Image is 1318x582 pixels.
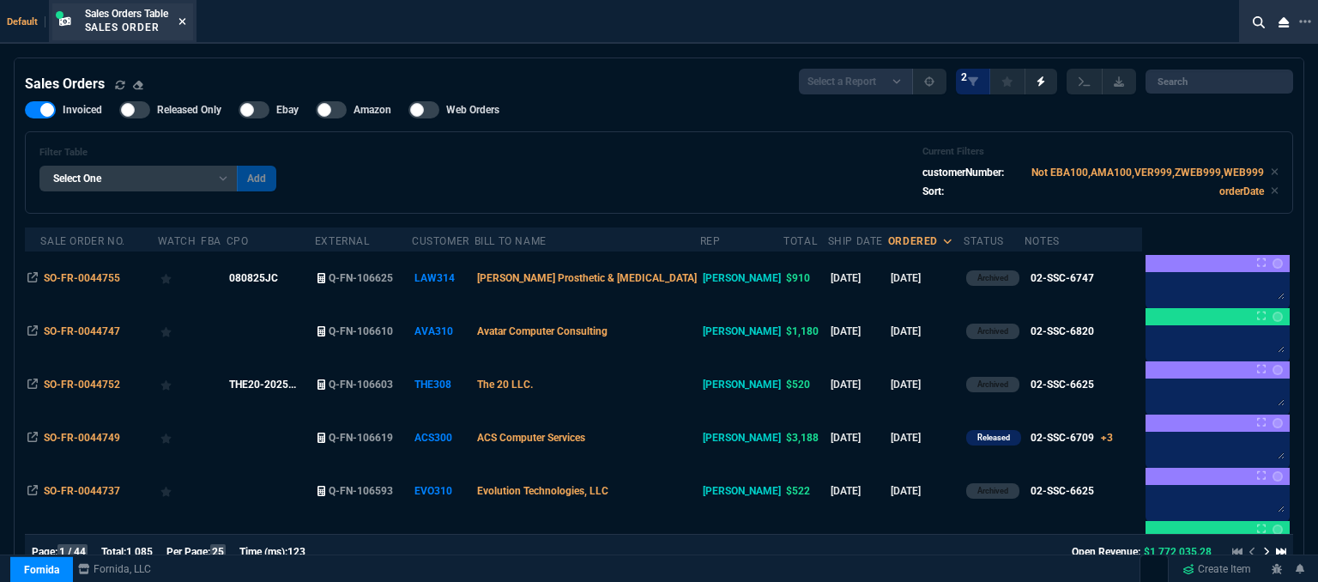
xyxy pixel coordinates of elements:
td: [DATE] [828,518,888,571]
p: Sort: [922,184,944,199]
td: [PERSON_NAME] [700,518,784,571]
div: Add to Watchlist [160,479,198,503]
td: [DATE] [828,464,888,518]
span: ACS Computer Services [477,432,585,444]
td: $520 [783,358,827,411]
p: Archived [977,378,1008,391]
span: Sales Orders Table [85,8,168,20]
span: THE20-2025... [229,379,296,391]
nx-icon: Open In Opposite Panel [27,485,38,497]
div: Sale Order No. [40,234,124,248]
div: Customer [412,234,469,248]
td: [DATE] [828,305,888,358]
span: 2 [961,70,967,84]
span: [PERSON_NAME] Prosthetic & [MEDICAL_DATA] [477,272,697,284]
div: Add to Watchlist [160,426,198,450]
div: Add to Watchlist [160,266,198,290]
span: Invoiced [63,103,102,117]
span: Evolution Technologies, LLC [477,485,608,497]
span: Q-FN-106610 [329,325,393,337]
nx-icon: Open In Opposite Panel [27,325,38,337]
span: +3 [1101,432,1113,444]
td: $1,180 [783,305,827,358]
span: 1,085 [126,546,153,558]
span: Ebay [276,103,299,117]
td: $522 [783,464,827,518]
span: 25 [210,544,226,560]
p: Archived [977,324,1008,338]
nx-icon: Open New Tab [1299,14,1311,30]
span: Released Only [157,103,221,117]
td: $3,188 [783,411,827,464]
p: Sales Order [85,21,168,34]
td: [DATE] [888,358,964,411]
h6: Current Filters [922,146,1279,158]
td: [PERSON_NAME] [700,464,784,518]
td: $1,365 [783,518,827,571]
div: Watch [158,234,196,248]
div: Add to Watchlist [160,532,198,556]
td: LAW314 [412,252,475,305]
td: [DATE] [888,252,964,305]
div: 02-SSC-6625 [1031,483,1094,499]
span: Total: [101,546,126,558]
nx-fornida-value: THE20-20250806-536 [229,377,312,392]
span: Page: [32,546,57,558]
div: 02-SSC-6625 [1031,377,1094,392]
nx-icon: Close Tab [178,15,186,29]
td: ACS300 [412,411,475,464]
span: Amazon [354,103,391,117]
div: Status [964,234,1004,248]
span: Time (ms): [239,546,287,558]
td: [DATE] [888,411,964,464]
span: The 20 LLC. [477,379,533,391]
code: orderDate [1219,185,1264,197]
td: [DATE] [828,358,888,411]
td: [DATE] [888,305,964,358]
div: ordered [888,234,938,248]
div: Add to Watchlist [160,319,198,343]
div: Notes [1025,234,1060,248]
span: Avatar Computer Consulting [477,325,608,337]
div: External [315,234,370,248]
span: Default [7,16,45,27]
nx-icon: Close Workbench [1272,12,1296,33]
td: AVA310 [412,305,475,358]
div: Total [783,234,817,248]
a: msbcCompanyName [73,561,156,577]
span: Q-FN-106603 [329,379,393,391]
p: Archived [977,271,1008,285]
p: customerNumber: [922,165,1004,180]
td: [PERSON_NAME] [700,252,784,305]
span: SO-FR-0044737 [44,485,120,497]
div: Ship Date [828,234,883,248]
td: AVA310 [412,518,475,571]
div: 02-SSC-6747 [1031,270,1094,286]
p: Archived [977,484,1008,498]
span: 1 / 44 [57,544,88,560]
span: SO-FR-0044749 [44,432,120,444]
td: EVO310 [412,464,475,518]
td: THE308 [412,358,475,411]
span: Q-FN-106593 [329,485,393,497]
span: Per Page: [166,546,210,558]
div: Add to Watchlist [160,373,198,397]
nx-icon: Open In Opposite Panel [27,379,38,391]
span: SO-FR-0044755 [44,272,120,284]
span: Q-FN-106619 [329,432,393,444]
span: SO-FR-0044747 [44,325,120,337]
td: $910 [783,252,827,305]
div: CPO [227,234,249,248]
input: Search [1146,70,1293,94]
nx-icon: Search [1246,12,1272,33]
div: 02-SSC-6709+3 [1031,430,1113,446]
span: Web Orders [446,103,499,117]
td: [DATE] [828,411,888,464]
h6: Filter Table [39,147,276,159]
td: [DATE] [888,464,964,518]
span: 123 [287,546,305,558]
div: 02-SSC-6820 [1031,324,1094,339]
span: SO-FR-0044752 [44,379,120,391]
td: [DATE] [888,518,964,571]
td: [PERSON_NAME] [700,411,784,464]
